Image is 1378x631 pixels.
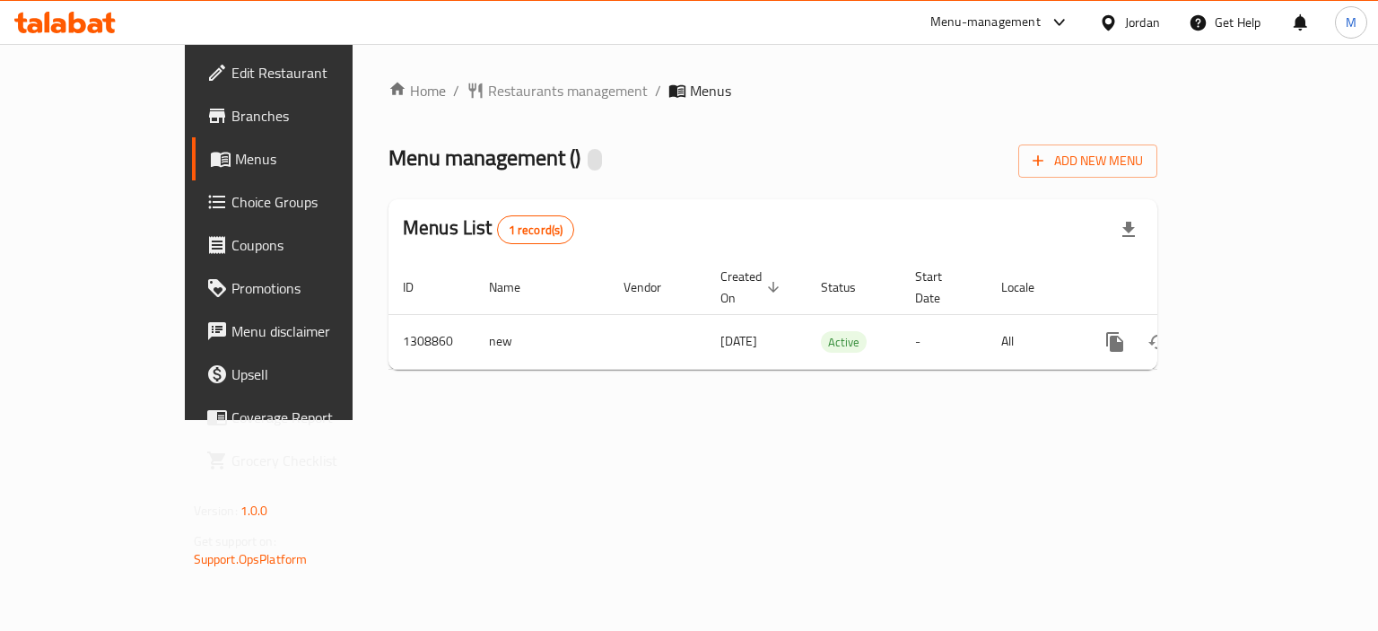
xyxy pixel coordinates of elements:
[453,80,459,101] li: /
[821,332,867,353] span: Active
[821,276,879,298] span: Status
[231,320,401,342] span: Menu disclaimer
[194,499,238,522] span: Version:
[231,450,401,471] span: Grocery Checklist
[1346,13,1356,32] span: M
[1001,276,1058,298] span: Locale
[192,180,415,223] a: Choice Groups
[1033,150,1143,172] span: Add New Menu
[388,137,580,178] span: Menu management ( )
[901,314,987,369] td: -
[475,314,609,369] td: new
[498,222,574,239] span: 1 record(s)
[403,215,574,244] h2: Menus List
[388,260,1280,370] table: enhanced table
[192,223,415,267] a: Coupons
[192,396,415,439] a: Coverage Report
[1107,208,1150,251] div: Export file
[467,80,648,101] a: Restaurants management
[192,137,415,180] a: Menus
[403,276,437,298] span: ID
[231,62,401,83] span: Edit Restaurant
[235,148,401,170] span: Menus
[194,548,308,571] a: Support.OpsPlatform
[720,329,757,353] span: [DATE]
[821,331,867,353] div: Active
[1125,13,1160,32] div: Jordan
[231,191,401,213] span: Choice Groups
[231,407,401,428] span: Coverage Report
[987,314,1079,369] td: All
[192,94,415,137] a: Branches
[192,267,415,310] a: Promotions
[231,105,401,127] span: Branches
[1079,260,1280,315] th: Actions
[231,234,401,256] span: Coupons
[720,266,785,309] span: Created On
[240,499,268,522] span: 1.0.0
[497,215,575,244] div: Total records count
[231,277,401,299] span: Promotions
[930,12,1041,33] div: Menu-management
[388,80,446,101] a: Home
[194,530,276,553] span: Get support on:
[655,80,661,101] li: /
[192,439,415,482] a: Grocery Checklist
[690,80,731,101] span: Menus
[488,80,648,101] span: Restaurants management
[388,80,1157,101] nav: breadcrumb
[1137,320,1180,364] button: Change Status
[192,310,415,353] a: Menu disclaimer
[192,51,415,94] a: Edit Restaurant
[388,314,475,369] td: 1308860
[231,364,401,385] span: Upsell
[192,353,415,396] a: Upsell
[915,266,965,309] span: Start Date
[624,276,685,298] span: Vendor
[1018,145,1157,178] button: Add New Menu
[489,276,544,298] span: Name
[1094,320,1137,364] button: more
